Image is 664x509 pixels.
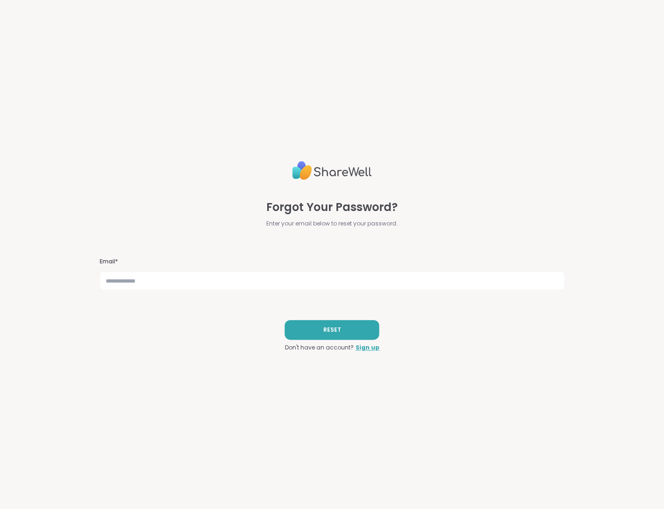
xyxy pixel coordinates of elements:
span: Don't have an account? [285,343,353,352]
img: ShareWell Logo [292,157,372,184]
a: Sign up [355,343,379,352]
span: Forgot Your Password? [266,199,398,216]
button: RESET [285,320,379,340]
span: Enter your email below to reset your password. [266,219,398,228]
h3: Email* [100,258,564,266]
span: RESET [323,326,341,334]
